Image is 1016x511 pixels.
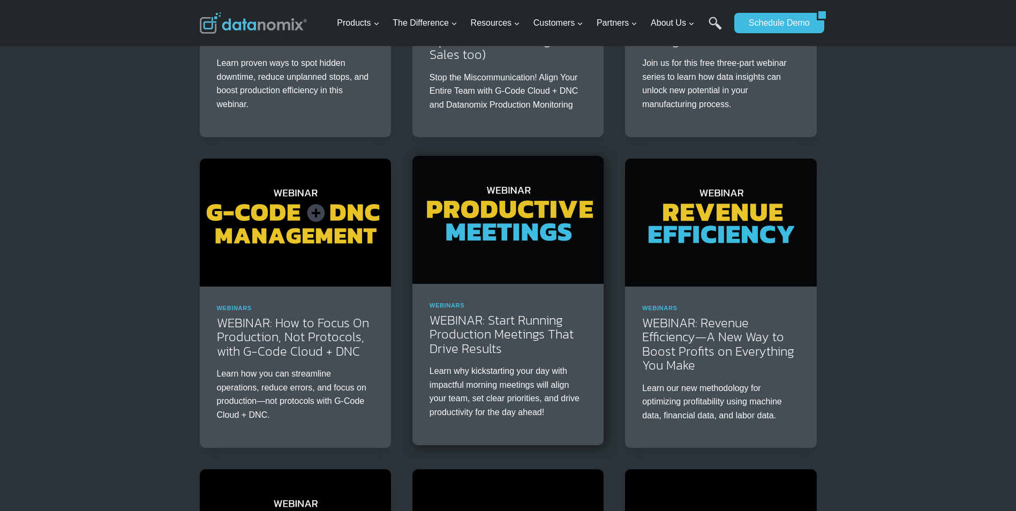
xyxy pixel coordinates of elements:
[642,305,677,311] a: Webinars
[337,16,379,30] span: Products
[217,305,252,311] a: Webinars
[642,56,799,111] p: Join us for this free three-part webinar series to learn how data insights can unlock new potenti...
[430,364,586,419] p: Learn why kickstarting your day with impactful morning meetings will align your team, set clear p...
[533,16,583,30] span: Customers
[642,381,799,423] p: Learn our new methodology for optimizing profitability using machine data, financial data, and la...
[217,367,374,422] p: Learn how you can streamline operations, reduce errors, and focus on production—not protocols wit...
[217,313,369,360] a: WEBINAR: How to Focus On Production, Not Protocols, with G-Code Cloud + DNC
[200,159,391,286] img: G-Code + DNC Management
[430,311,574,358] a: WEBINAR: Start Running Production Meetings That Drive Results
[471,16,520,30] span: Resources
[200,12,307,34] img: Datanomix
[430,302,464,309] a: Webinars
[217,56,374,111] p: Learn proven ways to spot hidden downtime, reduce unplanned stops, and boost production efficienc...
[412,156,604,283] img: WEBINAR: Running Productive Production Meetings
[625,159,816,286] img: Boost Your Profits on Everything You Make
[333,6,729,41] nav: Primary Navigation
[709,17,722,41] a: Search
[393,16,457,30] span: The Difference
[651,16,695,30] span: About Us
[430,71,586,112] p: Stop the Miscommunication! Align Your Entire Team with G-Code Cloud + DNC and Datanomix Productio...
[642,313,794,374] a: WEBINAR: Revenue Efficiency—A New Way to Boost Profits on Everything You Make
[597,16,637,30] span: Partners
[734,13,817,33] a: Schedule Demo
